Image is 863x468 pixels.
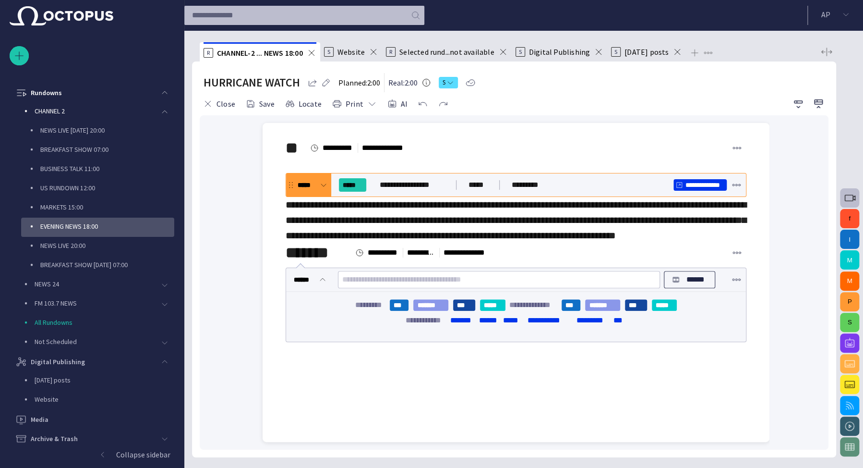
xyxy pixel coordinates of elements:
[40,164,174,173] p: BUSINESS TALK 11:00
[840,230,859,249] button: I
[329,95,380,112] button: Print
[840,271,859,291] button: M
[611,47,621,57] p: S
[338,77,380,88] p: Planned: 2:00
[443,78,446,87] span: S
[840,292,859,311] button: P
[386,47,396,57] p: R
[840,313,859,332] button: S
[200,95,239,112] button: Close
[10,6,113,25] img: Octopus News Room
[840,250,859,270] button: M
[204,48,213,58] p: R
[21,237,174,256] div: NEWS LIVE 20:00
[439,74,458,91] button: S
[814,6,857,23] button: AP
[35,375,174,385] p: [DATE] posts
[35,279,155,289] p: NEWS 24
[337,47,365,57] span: Website
[35,106,155,116] p: CHANNEL 2
[200,42,320,62] div: RCHANNEL-2 ... NEWS 18:00
[35,318,174,327] p: All Rundowns
[21,256,174,275] div: BREAKFAST SHOW [DATE] 07:00
[116,449,170,460] p: Collapse sidebar
[388,77,418,88] p: Real: 2:00
[821,9,830,20] p: A P
[40,202,174,212] p: MARKETS 15:00
[35,298,155,308] p: FM 103.7 NEWS
[21,218,174,237] div: EVENING NEWS 18:00
[15,391,174,410] div: Website
[21,122,174,141] div: NEWS LIVE [DATE] 20:00
[40,145,174,154] p: BREAKFAST SHOW 07:00
[31,357,85,367] p: Digital Publishing
[10,410,174,429] div: Media
[21,198,174,218] div: MARKETS 15:00
[10,445,174,464] button: Collapse sidebar
[217,48,303,58] span: CHANNEL-2 ... NEWS 18:00
[35,394,174,404] p: Website
[324,47,334,57] p: S
[607,42,686,62] div: S[DATE] posts
[31,434,78,443] p: Archive & Trash
[15,314,174,333] div: All Rundowns
[624,47,669,57] span: [DATE] posts
[529,47,590,57] span: Digital Publishing
[40,222,174,231] p: EVENING NEWS 18:00
[384,95,411,112] button: AI
[512,42,607,62] div: SDigital Publishing
[242,95,278,112] button: Save
[840,209,859,228] button: f
[204,75,300,90] h2: HURRICANE WATCH
[40,241,174,250] p: NEWS LIVE 20:00
[40,125,174,135] p: NEWS LIVE [DATE] 20:00
[399,47,494,57] span: Selected rund...not available
[515,47,525,57] p: S
[282,95,325,112] button: Locate
[35,337,155,346] p: Not Scheduled
[31,415,48,424] p: Media
[40,183,174,193] p: US RUNDOWN 12:00
[382,42,512,62] div: RSelected rund...not available
[320,42,382,62] div: SWebsite
[40,260,174,270] p: BREAKFAST SHOW [DATE] 07:00
[21,160,174,179] div: BUSINESS TALK 11:00
[31,88,62,98] p: Rundowns
[21,141,174,160] div: BREAKFAST SHOW 07:00
[15,371,174,391] div: [DATE] posts
[21,179,174,198] div: US RUNDOWN 12:00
